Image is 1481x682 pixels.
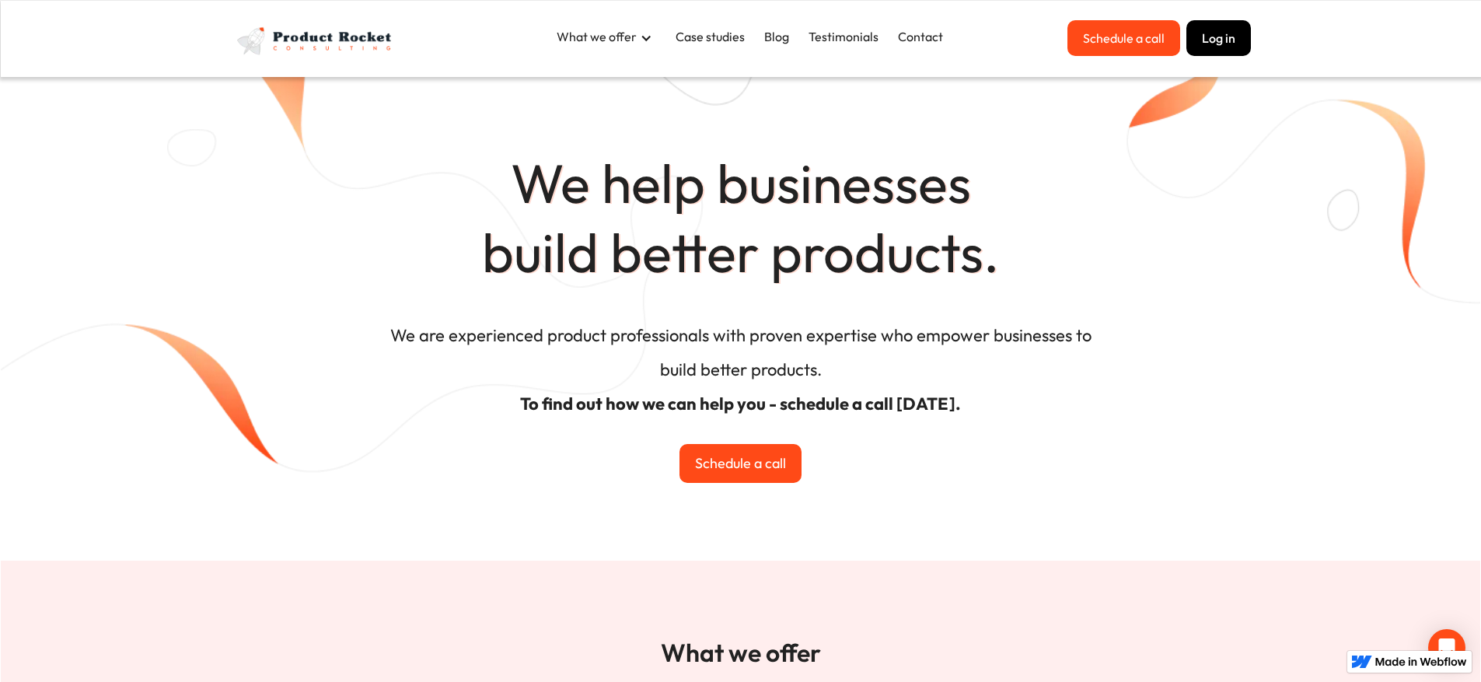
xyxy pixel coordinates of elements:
div: What we offer [557,28,637,45]
a: Testimonials [801,20,886,53]
h4: We are experienced product professionals with proven expertise who empower businesses to build be... [379,310,1102,436]
a: Contact [890,20,951,53]
a: Blog [756,20,797,53]
a: Schedule a call [679,444,802,483]
a: home [232,20,400,61]
button: Log in [1186,20,1251,56]
a: Schedule a call [1067,20,1180,56]
a: Case studies [668,20,753,53]
div: What we offer [549,20,668,55]
strong: To find out how we can help you - schedule a call [DATE]. [520,386,961,421]
div: Open Intercom Messenger [1428,629,1465,666]
img: Made in Webflow [1375,657,1467,666]
h2: What we offer [375,638,1106,666]
img: Product Rocket full light logo [232,20,400,61]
